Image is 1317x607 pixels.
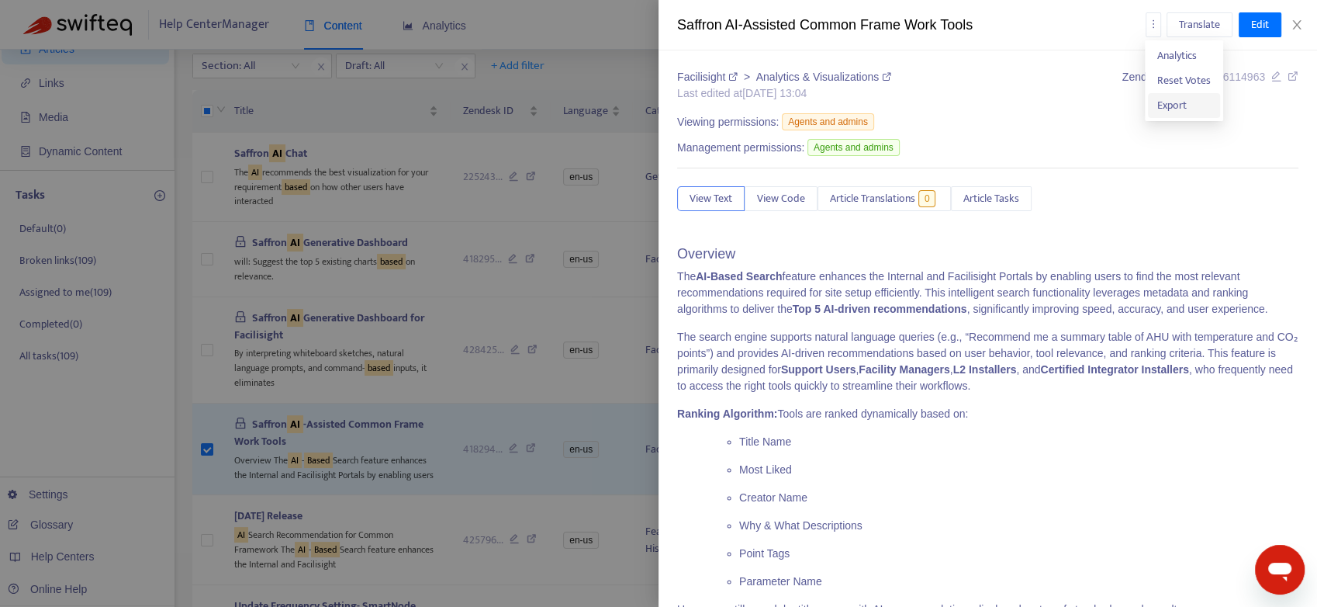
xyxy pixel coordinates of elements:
div: Last edited at [DATE] 13:04 [677,85,891,102]
span: Export [1157,96,1187,114]
span: View Text [690,190,732,207]
span: Article Translations [830,190,915,207]
button: View Code [745,186,818,211]
span: Translate [1179,16,1220,33]
button: more [1146,12,1161,37]
strong: Facility Managers [859,363,950,376]
strong: Certified Integrator Installers [1040,363,1188,376]
p: The feature enhances the Internal and Facilisight Portals by enabling users to find the most rele... [677,269,1298,317]
span: Agents and admins [807,139,900,156]
span: Management permissions: [677,140,804,156]
strong: Ranking Algorithm: [677,408,777,420]
h3: Overview [677,246,1298,263]
a: Analytics & Visualizations [756,71,891,83]
p: Title Name [739,434,1298,450]
button: Article Translations0 [818,186,951,211]
span: Viewing permissions: [677,114,779,130]
span: 0 [918,190,936,207]
p: Creator Name [739,490,1298,506]
span: View Code [757,190,805,207]
p: Parameter Name [739,574,1298,590]
p: Most Liked [739,462,1298,478]
button: Translate [1167,12,1232,37]
button: Close [1286,18,1308,33]
span: Edit [1251,16,1269,33]
span: Analytics [1157,47,1197,64]
p: Why & What Descriptions [739,518,1298,534]
span: Reset Votes [1157,71,1211,89]
a: Facilisight [677,71,741,83]
div: Zendesk ID: [1122,69,1298,102]
strong: Support Users [781,363,856,376]
p: Point Tags [739,546,1298,562]
span: Agents and admins [782,113,874,130]
p: Tools are ranked dynamically based on: [677,406,1298,422]
span: close [1291,19,1303,31]
iframe: Button to launch messaging window [1255,545,1305,595]
p: The search engine supports natural language queries (e.g., “Recommend me a summary table of AHU w... [677,329,1298,394]
button: Article Tasks [951,186,1032,211]
button: View Text [677,186,745,211]
div: > [677,69,891,85]
strong: AI-Based Search [696,270,782,283]
div: Saffron AI-Assisted Common Frame Work Tools [677,15,1146,36]
strong: Top 5 AI-driven recommendations [793,303,967,315]
span: Article Tasks [963,190,1019,207]
span: more [1148,19,1159,29]
button: Edit [1239,12,1281,37]
strong: L2 Installers [953,363,1017,376]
